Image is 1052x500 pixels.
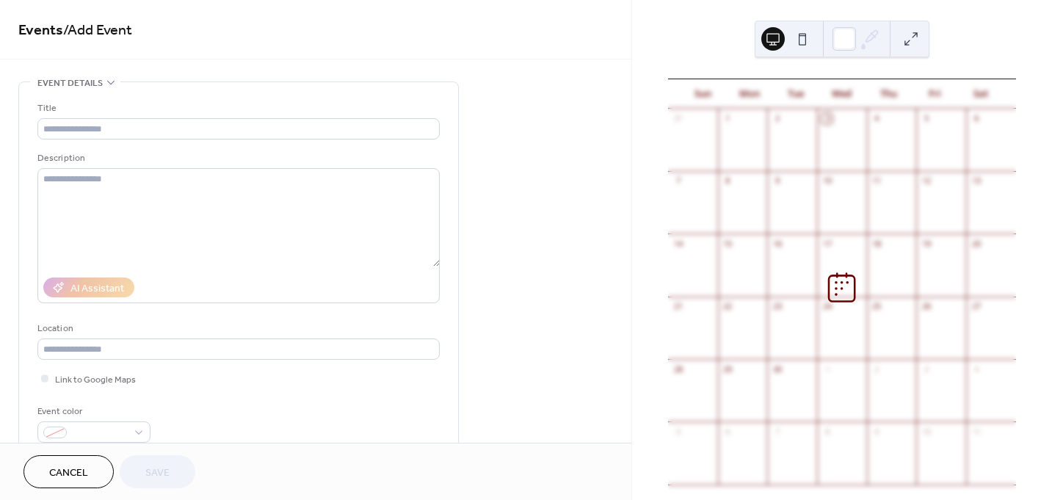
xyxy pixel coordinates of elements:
[772,238,783,249] div: 16
[971,175,982,186] div: 13
[821,175,832,186] div: 10
[971,238,982,249] div: 20
[772,426,783,437] div: 7
[672,301,683,312] div: 21
[971,363,982,374] div: 4
[37,404,148,419] div: Event color
[722,238,733,249] div: 15
[921,363,932,374] div: 3
[722,301,733,312] div: 22
[821,301,832,312] div: 24
[37,101,437,116] div: Title
[23,455,114,488] button: Cancel
[680,79,726,109] div: Sun
[672,113,683,124] div: 31
[772,301,783,312] div: 23
[971,301,982,312] div: 27
[921,175,932,186] div: 12
[921,426,932,437] div: 10
[37,321,437,336] div: Location
[63,16,132,45] span: / Add Event
[722,175,733,186] div: 8
[871,113,882,124] div: 4
[722,363,733,374] div: 29
[971,113,982,124] div: 6
[821,113,832,124] div: 3
[821,426,832,437] div: 8
[912,79,958,109] div: Fri
[672,238,683,249] div: 14
[871,363,882,374] div: 2
[871,238,882,249] div: 18
[37,76,103,91] span: Event details
[772,363,783,374] div: 30
[921,301,932,312] div: 26
[865,79,911,109] div: Thu
[958,79,1004,109] div: Sat
[49,465,88,481] span: Cancel
[672,175,683,186] div: 7
[722,426,733,437] div: 6
[672,426,683,437] div: 5
[37,151,437,166] div: Description
[921,238,932,249] div: 19
[55,372,136,388] span: Link to Google Maps
[672,363,683,374] div: 28
[971,426,982,437] div: 11
[772,175,783,186] div: 9
[821,238,832,249] div: 17
[921,113,932,124] div: 5
[722,113,733,124] div: 1
[18,16,63,45] a: Events
[871,175,882,186] div: 11
[772,113,783,124] div: 2
[819,79,865,109] div: Wed
[772,79,819,109] div: Tue
[871,301,882,312] div: 25
[726,79,772,109] div: Mon
[821,363,832,374] div: 1
[871,426,882,437] div: 9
